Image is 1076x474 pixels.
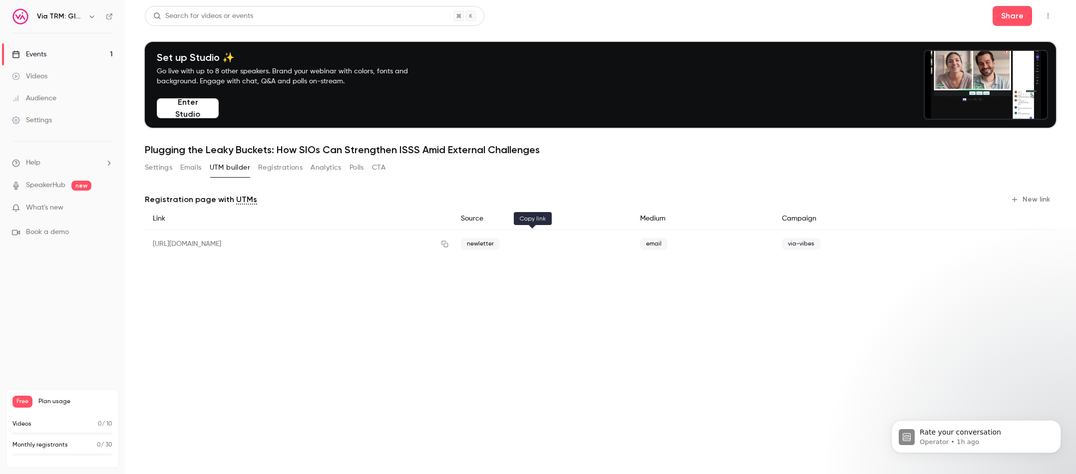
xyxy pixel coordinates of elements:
p: Monthly registrants [12,441,68,450]
p: / 10 [98,420,112,429]
img: Via TRM: Global Engagement Solutions [12,8,28,24]
span: What's new [26,203,63,213]
button: Emails [180,160,201,176]
li: help-dropdown-opener [12,158,113,168]
div: Events [12,49,46,59]
span: 0 [97,442,101,448]
span: Free [12,396,32,408]
span: email [640,238,668,250]
div: Campaign [774,208,952,230]
div: Videos [12,71,47,81]
span: Help [26,158,40,168]
button: Enter Studio [157,98,219,118]
div: Link [145,208,453,230]
span: new [71,181,91,191]
p: / 30 [97,441,112,450]
div: Search for videos or events [153,11,253,21]
span: Plan usage [38,398,112,406]
div: Source [453,208,632,230]
p: Registration page with [145,194,257,206]
h1: Plugging the Leaky Buckets: How SIOs Can Strengthen ISSS Amid External Challenges [145,144,1056,156]
button: Analytics [311,160,342,176]
span: via-vibes [782,238,820,250]
h4: Set up Studio ✨ [157,51,431,63]
button: Polls [350,160,364,176]
h6: Via TRM: Global Engagement Solutions [37,11,84,21]
a: SpeakerHub [26,180,65,191]
span: 0 [98,421,102,427]
div: Audience [12,93,56,103]
button: Registrations [258,160,303,176]
button: Settings [145,160,172,176]
a: UTMs [236,194,257,206]
button: New link [1007,192,1056,208]
button: Share [993,6,1032,26]
div: [URL][DOMAIN_NAME] [145,230,453,258]
div: Medium [632,208,774,230]
button: UTM builder [210,160,250,176]
p: Videos [12,420,31,429]
div: Settings [12,115,52,125]
span: newletter [461,238,500,250]
button: CTA [372,160,385,176]
span: Book a demo [26,227,69,237]
p: Go live with up to 8 other speakers. Brand your webinar with colors, fonts and background. Engage... [157,66,431,86]
iframe: Intercom notifications message [876,399,1076,469]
